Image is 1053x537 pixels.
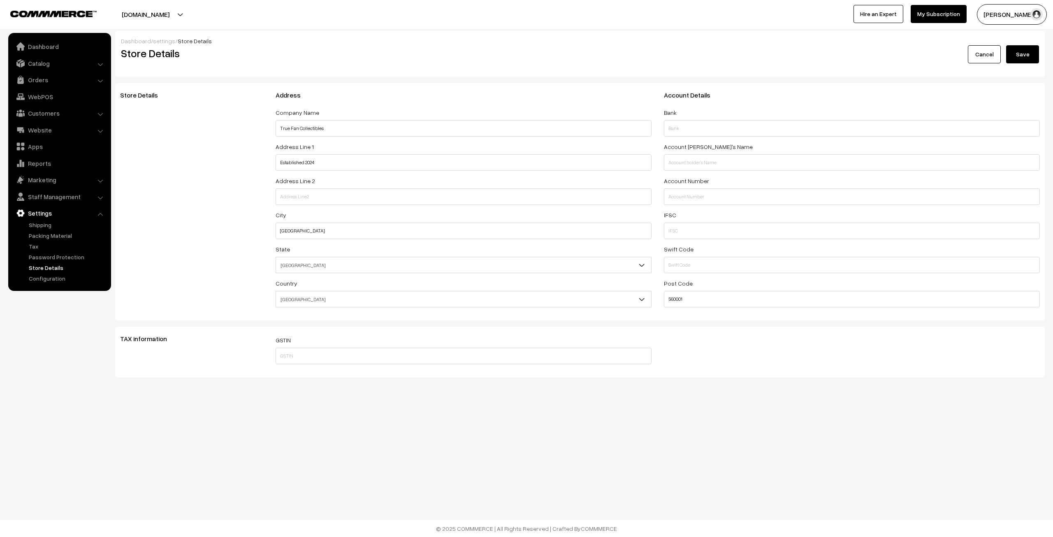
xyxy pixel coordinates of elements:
[276,91,311,99] span: Address
[10,123,108,137] a: Website
[276,257,652,273] span: Karnataka
[27,231,108,240] a: Packing Material
[664,142,753,151] label: Account [PERSON_NAME]'s Name
[664,211,676,219] label: IFSC
[664,223,1040,239] input: IFSC
[10,189,108,204] a: Staff Management
[121,37,1039,45] div: / /
[1006,45,1039,63] button: Save
[276,223,652,239] input: City
[178,37,212,44] span: Store Details
[276,211,286,219] label: City
[581,525,617,532] a: COMMMERCE
[911,5,967,23] a: My Subscription
[10,11,97,17] img: COMMMERCE
[1030,8,1043,21] img: user
[121,47,574,60] h2: Store Details
[664,188,1040,205] input: Account Number
[10,72,108,87] a: Orders
[664,291,1040,307] input: Post Code
[664,245,693,253] label: Swift Code
[27,221,108,229] a: Shipping
[664,257,1040,273] input: Swift Code
[10,106,108,121] a: Customers
[276,291,652,307] span: India
[977,4,1047,25] button: [PERSON_NAME]
[121,37,151,44] a: Dashboard
[276,279,297,288] label: Country
[120,91,168,99] span: Store Details
[27,274,108,283] a: Configuration
[276,142,314,151] label: Address Line 1
[664,108,677,117] label: Bank
[664,154,1040,171] input: Account holder's Name
[10,172,108,187] a: Marketing
[968,45,1001,63] a: Cancel
[10,89,108,104] a: WebPOS
[664,91,720,99] span: Account Details
[10,56,108,71] a: Catalog
[10,206,108,221] a: Settings
[276,292,651,307] span: India
[276,258,651,272] span: Karnataka
[664,279,693,288] label: Post Code
[120,335,177,343] span: TAX information
[27,263,108,272] a: Store Details
[10,156,108,171] a: Reports
[276,348,652,364] input: GSTIN
[276,120,652,137] input: Company Name
[276,336,291,344] label: GSTIN
[27,242,108,251] a: Tax
[664,177,709,185] label: Account Number
[276,154,652,171] input: Address Line1
[10,8,82,18] a: COMMMERCE
[276,177,315,185] label: Address Line 2
[153,37,175,44] a: settings
[10,139,108,154] a: Apps
[854,5,903,23] a: Hire an Expert
[93,4,198,25] button: [DOMAIN_NAME]
[276,108,319,117] label: Company Name
[27,253,108,261] a: Password Protection
[664,120,1040,137] input: Bank
[10,39,108,54] a: Dashboard
[276,188,652,205] input: Address Line2
[276,245,290,253] label: State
